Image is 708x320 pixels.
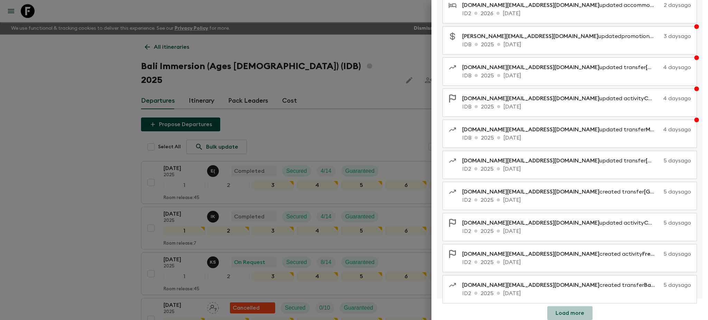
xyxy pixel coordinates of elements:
[462,1,661,9] p: updated accommodation
[462,94,660,103] p: updated activity
[664,32,691,40] p: 3 days ago
[644,220,697,226] span: Cocktail and Dinner
[462,220,599,226] span: [DOMAIN_NAME][EMAIL_ADDRESS][DOMAIN_NAME]
[462,158,599,163] span: [DOMAIN_NAME][EMAIL_ADDRESS][DOMAIN_NAME]
[462,63,660,72] p: updated transfer
[462,127,599,132] span: [DOMAIN_NAME][EMAIL_ADDRESS][DOMAIN_NAME]
[663,125,691,134] p: 4 days ago
[462,227,691,235] p: ID2 2025 [DATE]
[462,103,691,111] p: IDB 2025 [DATE]
[462,65,599,70] span: [DOMAIN_NAME][EMAIL_ADDRESS][DOMAIN_NAME]
[462,72,691,80] p: IDB 2025 [DATE]
[462,96,599,101] span: [DOMAIN_NAME][EMAIL_ADDRESS][DOMAIN_NAME]
[462,40,691,49] p: IDB 2025 [DATE]
[462,34,598,39] span: [PERSON_NAME][EMAIL_ADDRESS][DOMAIN_NAME]
[462,289,691,298] p: ID2 2025 [DATE]
[644,96,697,101] span: Cocktail and Dinner
[642,251,668,257] span: Free Time
[462,9,691,18] p: ID2 2026 [DATE]
[663,219,691,227] p: 5 days ago
[663,250,691,258] p: 5 days ago
[462,125,660,134] p: updated transfer
[462,219,661,227] p: updated activity
[462,2,599,8] span: [DOMAIN_NAME][EMAIL_ADDRESS][DOMAIN_NAME]
[462,281,661,289] p: created transfer
[462,157,661,165] p: updated transfer
[462,134,691,142] p: IDB 2025 [DATE]
[663,157,691,165] p: 5 days ago
[462,282,599,288] span: [DOMAIN_NAME][EMAIL_ADDRESS][DOMAIN_NAME]
[663,94,691,103] p: 4 days ago
[462,251,599,257] span: [DOMAIN_NAME][EMAIL_ADDRESS][DOMAIN_NAME]
[462,196,691,204] p: ID2 2025 [DATE]
[663,281,691,289] p: 5 days ago
[664,1,691,9] p: 2 days ago
[663,63,691,72] p: 4 days ago
[462,258,691,266] p: ID2 2025 [DATE]
[462,189,599,195] span: [DOMAIN_NAME][EMAIL_ADDRESS][DOMAIN_NAME]
[462,165,691,173] p: ID2 2025 [DATE]
[547,306,593,320] button: Load more
[462,188,661,196] p: created transfer
[663,188,691,196] p: 5 days ago
[462,32,661,40] p: updated promotional discounts
[462,250,661,258] p: created activity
